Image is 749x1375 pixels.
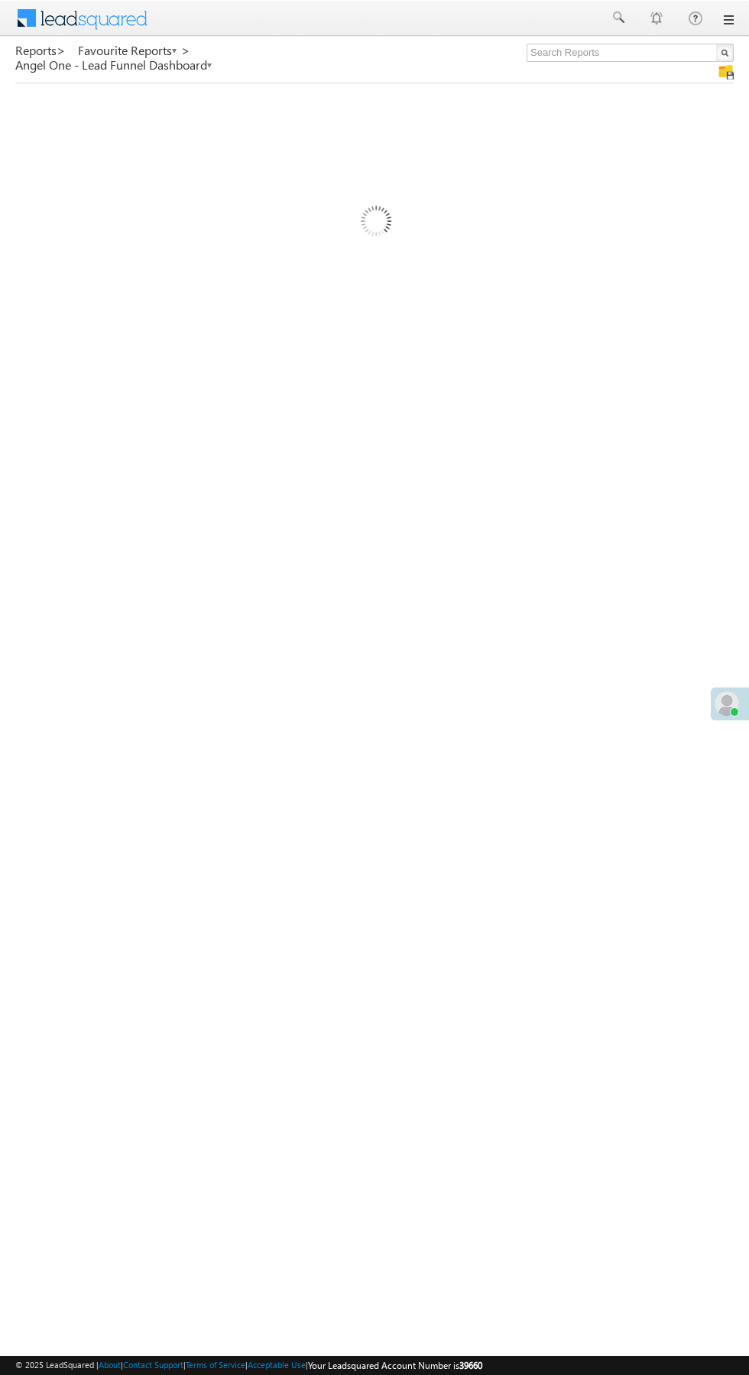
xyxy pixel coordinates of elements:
[78,44,190,57] a: Favourite Reports >
[186,1360,245,1370] a: Terms of Service
[15,44,66,57] a: Reports>
[296,145,454,303] img: Loading...
[527,44,734,62] input: Search Reports
[99,1360,121,1370] a: About
[181,41,190,59] span: >
[308,1360,482,1371] span: Your Leadsquared Account Number is
[459,1360,482,1371] span: 39660
[15,58,213,72] a: Angel One - Lead Funnel Dashboard
[248,1360,306,1370] a: Acceptable Use
[57,41,66,59] span: >
[15,1358,482,1373] span: © 2025 LeadSquared | | | | |
[123,1360,183,1370] a: Contact Support
[718,64,734,80] img: Manage all your saved reports!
